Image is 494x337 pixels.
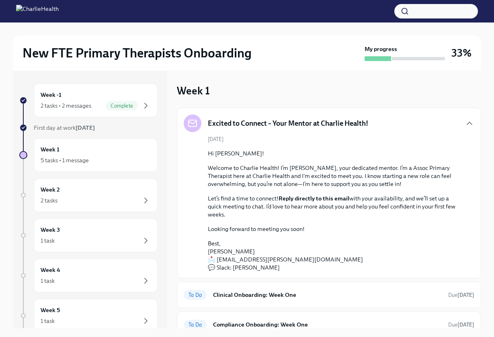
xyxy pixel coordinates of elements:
div: 5 tasks • 1 message [41,156,89,164]
strong: [DATE] [76,124,95,131]
h6: Week 3 [41,225,60,234]
a: Week 15 tasks • 1 message [19,138,158,172]
span: [DATE] [208,135,223,143]
h3: 33% [451,46,471,60]
a: To DoCompliance Onboarding: Week OneDue[DATE] [184,318,474,331]
h6: Week 4 [41,266,60,274]
p: Welcome to Charlie Health! I’m [PERSON_NAME], your dedicated mentor. I’m a Assoc Primary Therapis... [208,164,461,188]
a: Week 22 tasks [19,178,158,212]
h6: Compliance Onboarding: Week One [213,320,442,329]
h6: Clinical Onboarding: Week One [213,290,442,299]
h2: New FTE Primary Therapists Onboarding [23,45,252,61]
h3: Week 1 [177,84,210,98]
strong: [DATE] [457,292,474,298]
strong: Reply directly to this email [279,195,349,202]
div: 1 task [41,317,55,325]
a: First day at work[DATE] [19,124,158,132]
span: August 24th, 2025 10:00 [448,291,474,299]
p: Hi [PERSON_NAME]! [208,149,461,157]
div: 2 tasks • 2 messages [41,102,91,110]
h5: Excited to Connect – Your Mentor at Charlie Health! [208,118,368,128]
p: Best, [PERSON_NAME] 📩 [EMAIL_ADDRESS][PERSON_NAME][DOMAIN_NAME] 💬 Slack: [PERSON_NAME] [208,239,461,272]
span: Due [448,322,474,328]
span: First day at work [34,124,95,131]
a: Week 41 task [19,259,158,292]
p: Looking forward to meeting you soon! [208,225,461,233]
img: CharlieHealth [16,5,59,18]
a: Week 31 task [19,219,158,252]
h6: Week 2 [41,185,60,194]
span: To Do [184,292,207,298]
h6: Week 1 [41,145,59,154]
a: To DoClinical Onboarding: Week OneDue[DATE] [184,288,474,301]
strong: My progress [365,45,397,53]
h6: Week -1 [41,90,61,99]
a: Week 51 task [19,299,158,333]
h6: Week 5 [41,306,60,315]
span: August 24th, 2025 10:00 [448,321,474,329]
div: 1 task [41,277,55,285]
p: Let’s find a time to connect! with your availability, and we’ll set up a quick meeting to chat. I... [208,194,461,219]
a: Week -12 tasks • 2 messagesComplete [19,84,158,117]
span: Complete [106,103,138,109]
div: 1 task [41,237,55,245]
span: Due [448,292,474,298]
strong: [DATE] [457,322,474,328]
span: To Do [184,322,207,328]
div: 2 tasks [41,196,57,204]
